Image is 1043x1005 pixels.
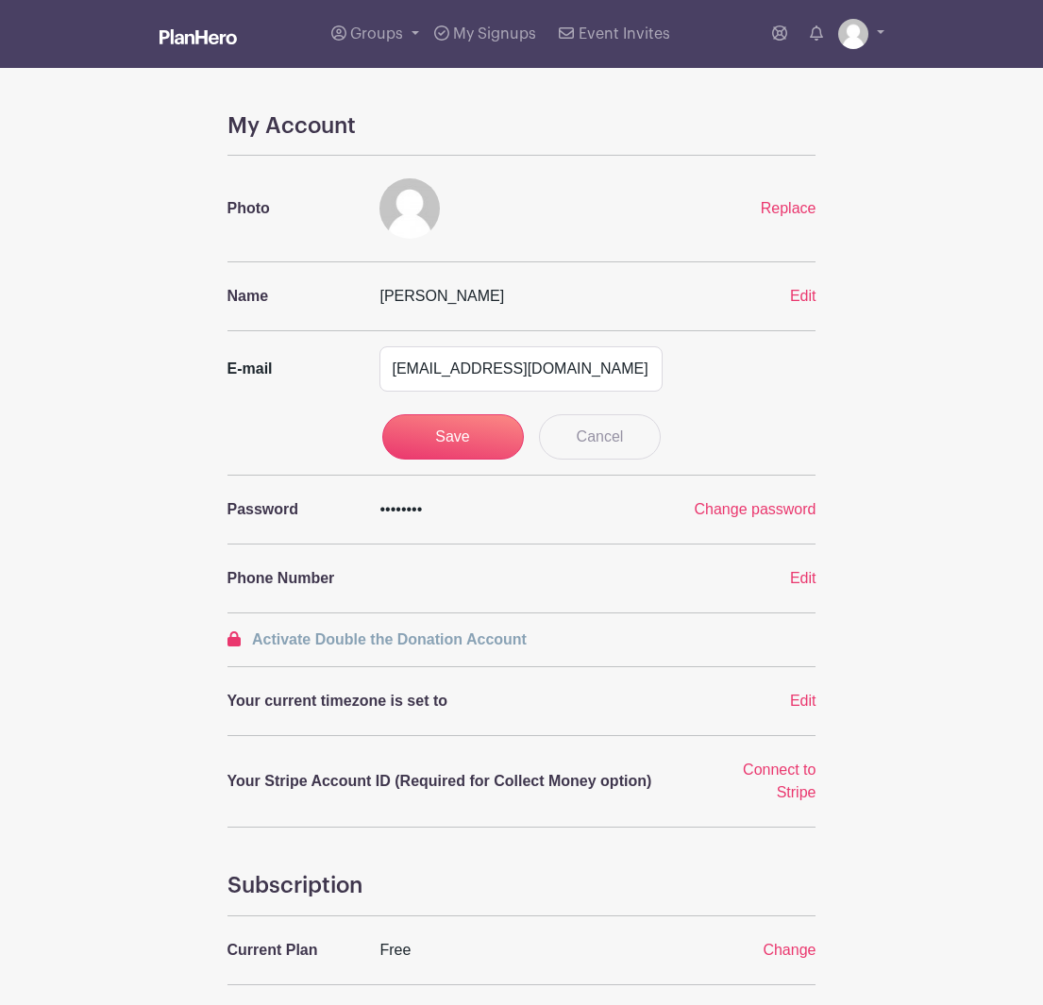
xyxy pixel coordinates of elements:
[252,631,527,647] span: Activate Double the Donation Account
[761,200,816,216] a: Replace
[227,197,358,220] p: Photo
[368,939,725,962] div: Free
[763,942,816,958] a: Change
[227,285,358,308] p: Name
[838,19,868,49] img: default-ce2991bfa6775e67f084385cd625a349d9dcbb7a52a09fb2fda1e96e2d18dcdb.png
[227,873,816,899] h4: Subscription
[379,501,422,517] span: ••••••••
[790,693,816,709] a: Edit
[227,939,358,962] p: Current Plan
[227,567,358,590] p: Phone Number
[453,26,536,42] span: My Signups
[227,690,715,712] p: Your current timezone is set to
[382,414,524,460] input: Save
[227,770,715,793] p: Your Stripe Account ID (Required for Collect Money option)
[379,178,440,239] img: default-ce2991bfa6775e67f084385cd625a349d9dcbb7a52a09fb2fda1e96e2d18dcdb.png
[790,288,816,304] a: Edit
[579,26,670,42] span: Event Invites
[216,346,369,392] label: E-mail
[350,26,403,42] span: Groups
[227,113,816,140] h4: My Account
[694,501,816,517] a: Change password
[539,414,662,460] a: Cancel
[368,285,725,308] div: [PERSON_NAME]
[743,762,816,800] a: Connect to Stripe
[790,570,816,586] a: Edit
[227,498,358,521] p: Password
[160,29,237,44] img: logo_white-6c42ec7e38ccf1d336a20a19083b03d10ae64f83f12c07503d8b9e83406b4c7d.svg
